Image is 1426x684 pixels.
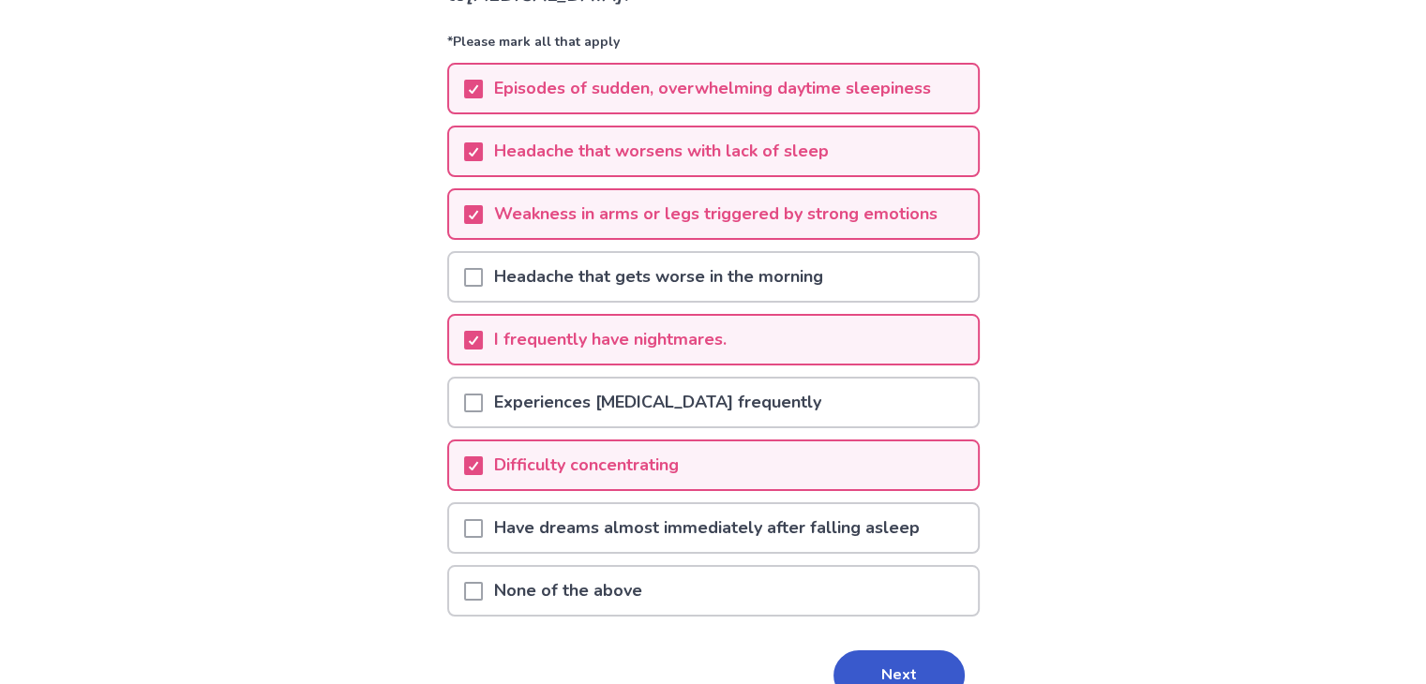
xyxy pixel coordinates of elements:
[483,190,949,238] p: Weakness in arms or legs triggered by strong emotions
[483,441,690,489] p: Difficulty concentrating
[483,567,653,615] p: None of the above
[483,316,738,364] p: I frequently have nightmares.
[447,32,980,63] p: *Please mark all that apply
[483,253,834,301] p: Headache that gets worse in the morning
[483,65,942,112] p: Episodes of sudden, overwhelming daytime sleepiness
[483,127,840,175] p: Headache that worsens with lack of sleep
[483,504,931,552] p: Have dreams almost immediately after falling asleep
[483,379,833,426] p: Experiences [MEDICAL_DATA] frequently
